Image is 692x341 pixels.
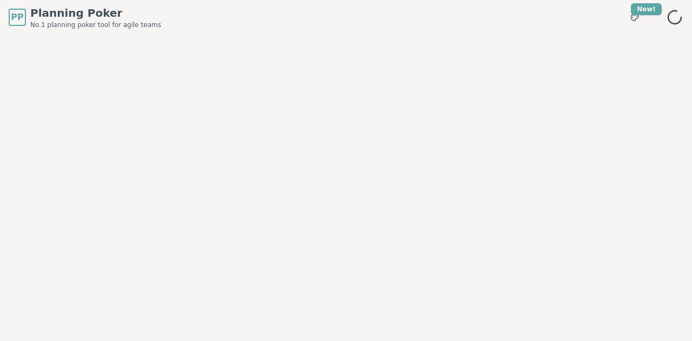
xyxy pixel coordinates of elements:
a: PPPlanning PokerNo.1 planning poker tool for agile teams [9,5,161,29]
span: Planning Poker [30,5,161,21]
button: New! [625,8,644,27]
span: No.1 planning poker tool for agile teams [30,21,161,29]
div: New! [631,3,662,15]
span: PP [11,11,23,24]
